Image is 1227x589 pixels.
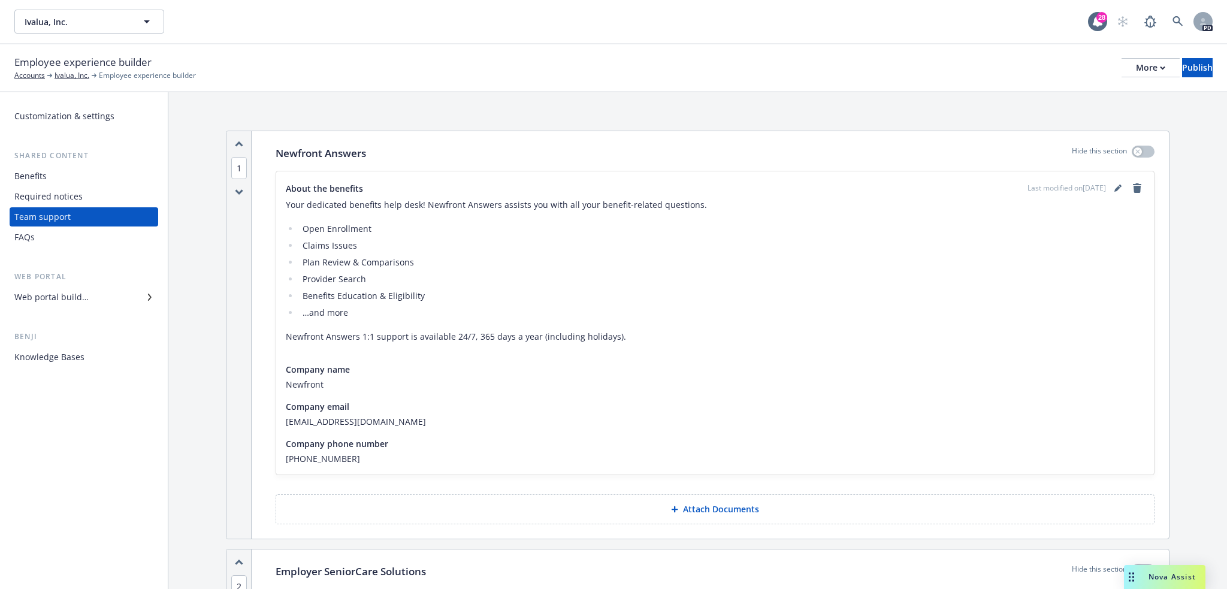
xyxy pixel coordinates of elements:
div: Drag to move [1124,565,1139,589]
a: editPencil [1111,181,1125,195]
span: Company email [286,400,349,413]
span: Newfront [286,378,1144,391]
span: Employee experience builder [14,55,152,70]
a: Accounts [14,70,45,81]
a: Knowledge Bases [10,348,158,367]
li: Open Enrollment [299,222,1144,236]
li: Provider Search [299,272,1144,286]
div: Knowledge Bases [14,348,84,367]
button: Nova Assist [1124,565,1205,589]
div: Publish [1182,59,1213,77]
span: [PHONE_NUMBER] [286,452,1144,465]
li: Plan Review & Comparisons [299,255,1144,270]
div: Required notices [14,187,83,206]
li: Benefits Education & Eligibility [299,289,1144,303]
span: Employee experience builder [99,70,196,81]
p: Hide this section [1072,146,1127,161]
button: Publish [1182,58,1213,77]
a: FAQs [10,228,158,247]
div: Team support [14,207,71,226]
span: 1 [231,157,247,179]
p: Hide this section [1072,564,1127,579]
div: Benefits [14,167,47,186]
li: Claims Issues [299,238,1144,253]
a: Required notices [10,187,158,206]
span: About the benefits [286,182,363,195]
a: Report a Bug [1138,10,1162,34]
a: Start snowing [1111,10,1135,34]
button: 1 [231,162,247,174]
a: Benefits [10,167,158,186]
button: Attach Documents [276,494,1155,524]
span: Company phone number [286,437,388,450]
p: Your dedicated benefits help desk! Newfront Answers assists you with all your benefit-related que... [286,198,1144,212]
p: Newfront Answers 1:1 support is available 24/7, 365 days a year (including holidays). [286,330,1144,344]
p: Newfront Answers [276,146,366,161]
div: Customization & settings [14,107,114,126]
span: Last modified on [DATE] [1027,183,1106,194]
a: remove [1130,181,1144,195]
div: Web portal [10,271,158,283]
div: 28 [1096,12,1107,23]
a: Search [1166,10,1190,34]
a: Customization & settings [10,107,158,126]
span: Nova Assist [1149,572,1196,582]
span: [EMAIL_ADDRESS][DOMAIN_NAME] [286,415,1144,428]
div: Web portal builder [14,288,89,307]
a: Web portal builder [10,288,158,307]
li: …and more [299,306,1144,320]
p: Attach Documents [683,503,759,515]
div: Benji [10,331,158,343]
div: FAQs [14,228,35,247]
div: More [1136,59,1165,77]
span: Company name [286,363,350,376]
div: Shared content [10,150,158,162]
a: Ivalua, Inc. [55,70,89,81]
button: Ivalua, Inc. [14,10,164,34]
p: Employer SeniorCare Solutions [276,564,426,579]
a: Team support [10,207,158,226]
button: More [1122,58,1180,77]
span: Ivalua, Inc. [25,16,128,28]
